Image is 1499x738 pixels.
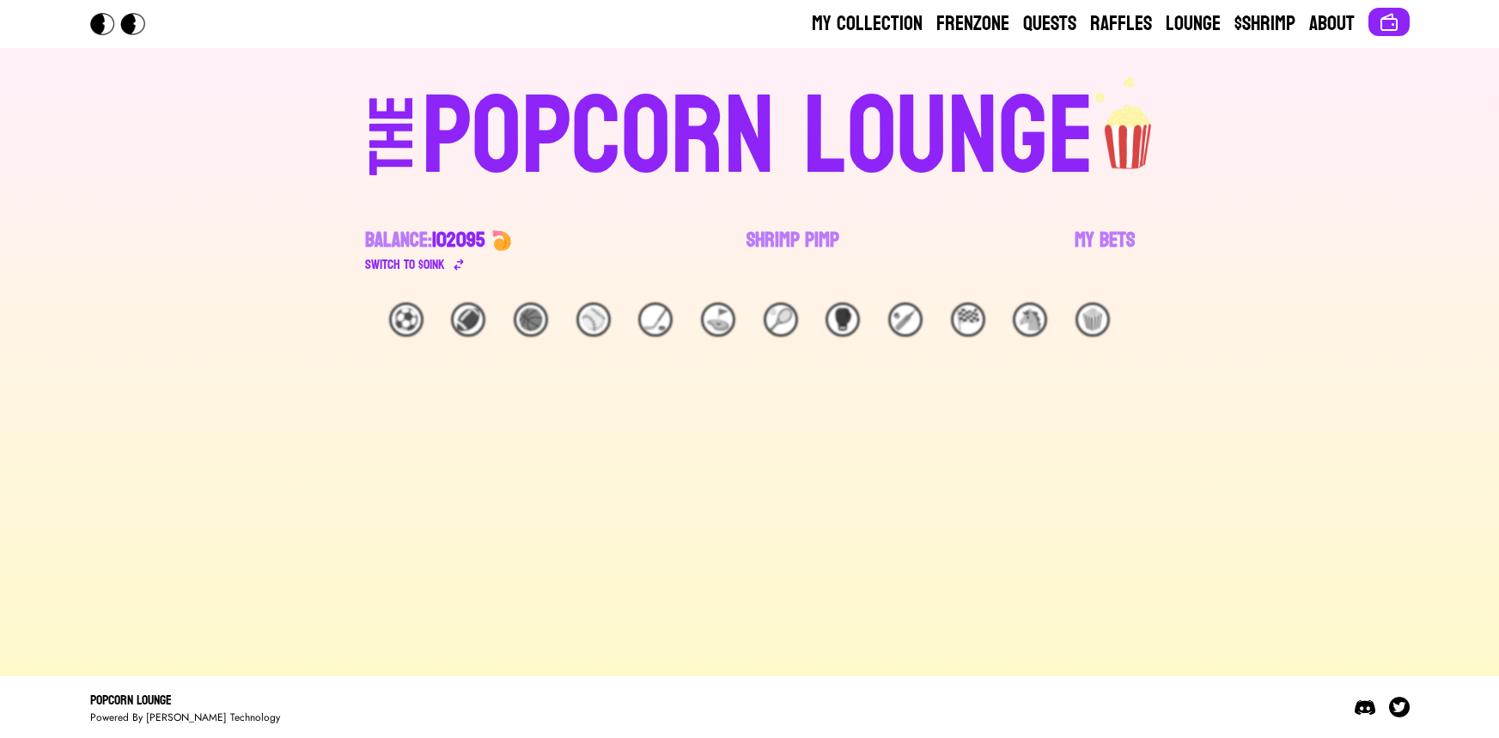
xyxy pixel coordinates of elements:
[451,302,485,337] div: 🏈
[826,302,860,337] div: 🥊
[888,302,923,337] div: 🏏
[1076,302,1110,337] div: 🍿
[1094,76,1165,172] img: popcorn
[576,302,611,337] div: ⚾️
[764,302,798,337] div: 🎾
[812,10,923,38] a: My Collection
[1234,10,1295,38] a: $Shrimp
[701,302,735,337] div: ⛳️
[1013,302,1047,337] div: 🐴
[365,227,484,254] div: Balance:
[365,254,445,275] div: Switch to $ OINK
[951,302,985,337] div: 🏁
[491,230,512,251] img: 🍤
[1355,697,1375,717] img: Discord
[936,10,1009,38] a: Frenzone
[1166,10,1221,38] a: Lounge
[1090,10,1152,38] a: Raffles
[1309,10,1355,38] a: About
[361,95,423,210] div: THE
[422,82,1094,192] div: POPCORN LOUNGE
[221,76,1279,192] a: THEPOPCORN LOUNGEpopcorn
[1379,12,1399,33] img: Connect wallet
[514,302,548,337] div: 🏀
[1023,10,1076,38] a: Quests
[389,302,423,337] div: ⚽️
[638,302,673,337] div: 🏒
[90,13,159,35] img: Popcorn
[1075,227,1135,275] a: My Bets
[90,690,280,711] div: Popcorn Lounge
[432,222,484,259] span: 102095
[90,711,280,724] div: Powered By [PERSON_NAME] Technology
[746,227,839,275] a: Shrimp Pimp
[1389,697,1410,717] img: Twitter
